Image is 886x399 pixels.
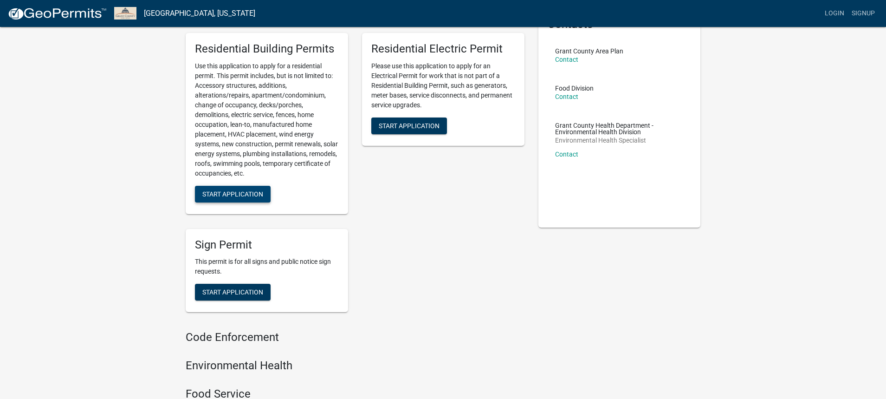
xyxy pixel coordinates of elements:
p: Please use this application to apply for an Electrical Permit for work that is not part of a Resi... [371,61,515,110]
p: This permit is for all signs and public notice sign requests. [195,257,339,276]
img: Grant County, Indiana [114,7,136,20]
h5: Residential Building Permits [195,42,339,56]
a: Contact [555,93,578,100]
a: Signup [848,5,879,22]
p: Grant County Area Plan [555,48,623,54]
a: [GEOGRAPHIC_DATA], [US_STATE] [144,6,255,21]
a: Contact [555,150,578,158]
h5: Sign Permit [195,238,339,252]
button: Start Application [195,284,271,301]
h5: Residential Electric Permit [371,42,515,56]
p: Environmental Health Specialist [555,137,684,144]
p: Food Division [555,85,594,92]
h4: Environmental Health [186,359,524,373]
span: Start Application [202,190,263,197]
button: Start Application [195,186,271,203]
p: Use this application to apply for a residential permit. This permit includes, but is not limited ... [195,61,339,178]
h4: Code Enforcement [186,331,524,344]
a: Contact [555,56,578,63]
button: Start Application [371,118,447,134]
span: Start Application [379,122,440,129]
span: Start Application [202,288,263,296]
a: Login [821,5,848,22]
p: Grant County Health Department - Environmental Health Division [555,122,684,135]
